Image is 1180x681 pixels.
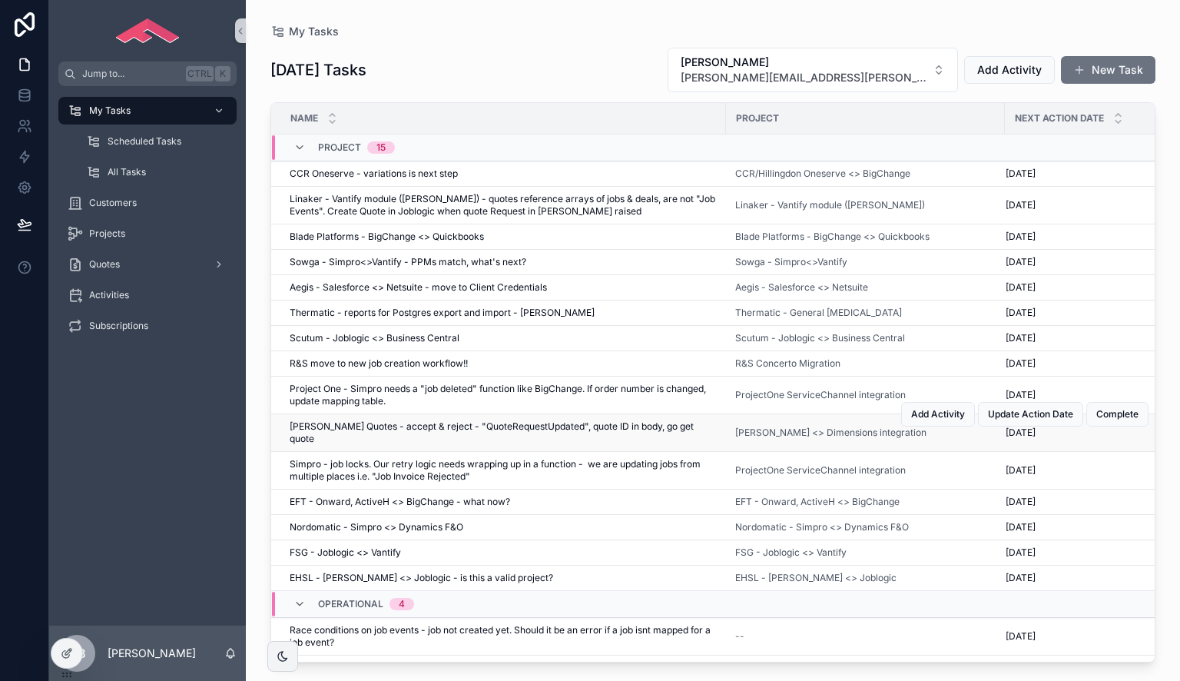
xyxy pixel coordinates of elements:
[89,320,148,332] span: Subscriptions
[1006,199,1159,211] a: [DATE]
[82,68,180,80] span: Jump to...
[735,521,996,533] a: Nordomatic - Simpro <> Dynamics F&O
[290,521,463,533] span: Nordomatic - Simpro <> Dynamics F&O
[77,128,237,155] a: Scheduled Tasks
[735,521,909,533] a: Nordomatic - Simpro <> Dynamics F&O
[735,357,840,370] span: R&S Concerto Migration
[1006,307,1159,319] a: [DATE]
[1006,389,1036,401] span: [DATE]
[735,496,900,508] span: EFT - Onward, ActiveH <> BigChange
[735,357,996,370] a: R&S Concerto Migration
[1006,427,1159,439] a: [DATE]
[108,166,146,178] span: All Tasks
[735,256,996,268] a: Sowga - Simpro<>Vantify
[108,135,181,148] span: Scheduled Tasks
[1006,231,1159,243] a: [DATE]
[58,312,237,340] a: Subscriptions
[735,199,996,211] a: Linaker - Vantify module ([PERSON_NAME])
[186,66,214,81] span: Ctrl
[290,357,468,370] span: R&S move to new job creation workflow!!
[988,408,1073,420] span: Update Action Date
[1006,630,1159,643] a: [DATE]
[290,521,717,533] a: Nordomatic - Simpro <> Dynamics F&O
[1006,199,1036,211] span: [DATE]
[290,383,717,407] a: Project One - Simpro needs a "job deleted" function like BigChange. If order number is changed, u...
[1006,357,1159,370] a: [DATE]
[1006,256,1159,268] a: [DATE]
[735,630,744,643] span: --
[58,220,237,247] a: Projects
[1006,389,1159,401] a: [DATE]
[89,105,131,117] span: My Tasks
[978,402,1083,427] button: Update Action Date
[290,458,717,483] a: Simpro - job locks. Our retry logic needs wrapping up in a function - we are updating jobs from m...
[1061,56,1155,84] a: New Task
[376,141,386,154] div: 15
[735,168,910,180] a: CCR/Hillingdon Oneserve <> BigChange
[1006,256,1036,268] span: [DATE]
[735,389,996,401] a: ProjectOne ServiceChannel integration
[108,646,196,661] p: [PERSON_NAME]
[217,68,229,80] span: K
[290,572,717,584] a: EHSL - [PERSON_NAME] <> Joblogic - is this a valid project?
[735,256,847,268] span: Sowga - Simpro<>Vantify
[735,307,902,319] span: Thermatic - General [MEDICAL_DATA]
[735,572,897,584] span: EHSL - [PERSON_NAME] <> Joblogic
[58,61,237,86] button: Jump to...CtrlK
[1006,521,1036,533] span: [DATE]
[1006,572,1036,584] span: [DATE]
[735,427,926,439] a: [PERSON_NAME] <> Dimensions integration
[911,408,965,420] span: Add Activity
[318,141,361,154] span: Project
[89,197,137,209] span: Customers
[290,231,717,243] a: Blade Platforms - BigChange <> Quickbooks
[1006,231,1036,243] span: [DATE]
[89,258,120,271] span: Quotes
[735,332,905,344] a: Scutum - Joblogic <> Business Central
[1006,464,1159,477] a: [DATE]
[668,48,958,92] button: Select Button
[735,281,996,294] a: Aegis - Salesforce <> Netsuite
[290,572,553,584] span: EHSL - [PERSON_NAME] <> Joblogic - is this a valid project?
[290,193,717,218] a: Linaker - Vantify module ([PERSON_NAME]) - quotes reference arrays of jobs & deals, are not "Job ...
[89,289,129,301] span: Activities
[735,546,847,559] a: FSG - Joblogic <> Vantify
[49,86,246,360] div: scrollable content
[1006,496,1159,508] a: [DATE]
[1006,357,1036,370] span: [DATE]
[735,389,906,401] a: ProjectOne ServiceChannel integration
[735,546,996,559] a: FSG - Joblogic <> Vantify
[1006,521,1159,533] a: [DATE]
[289,24,339,39] span: My Tasks
[270,24,339,39] a: My Tasks
[1006,546,1159,559] a: [DATE]
[290,231,484,243] span: Blade Platforms - BigChange <> Quickbooks
[116,18,180,43] img: App logo
[964,56,1055,84] button: Add Activity
[290,420,717,445] span: [PERSON_NAME] Quotes - accept & reject - "QuoteRequestUpdated", quote ID in body, go get quote
[290,496,717,508] a: EFT - Onward, ActiveH <> BigChange - what now?
[681,70,926,85] span: [PERSON_NAME][EMAIL_ADDRESS][PERSON_NAME][PERSON_NAME][DOMAIN_NAME]
[1006,168,1159,180] a: [DATE]
[735,199,925,211] a: Linaker - Vantify module ([PERSON_NAME])
[735,231,930,243] a: Blade Platforms - BigChange <> Quickbooks
[290,357,717,370] a: R&S move to new job creation workflow!!
[58,97,237,125] a: My Tasks
[290,546,717,559] a: FSG - Joblogic <> Vantify
[735,464,906,477] a: ProjectOne ServiceChannel integration
[735,630,996,643] a: --
[1006,332,1036,344] span: [DATE]
[290,624,717,649] a: Race conditions on job events - job not created yet. Should it be an error if a job isnt mapped f...
[735,281,868,294] a: Aegis - Salesforce <> Netsuite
